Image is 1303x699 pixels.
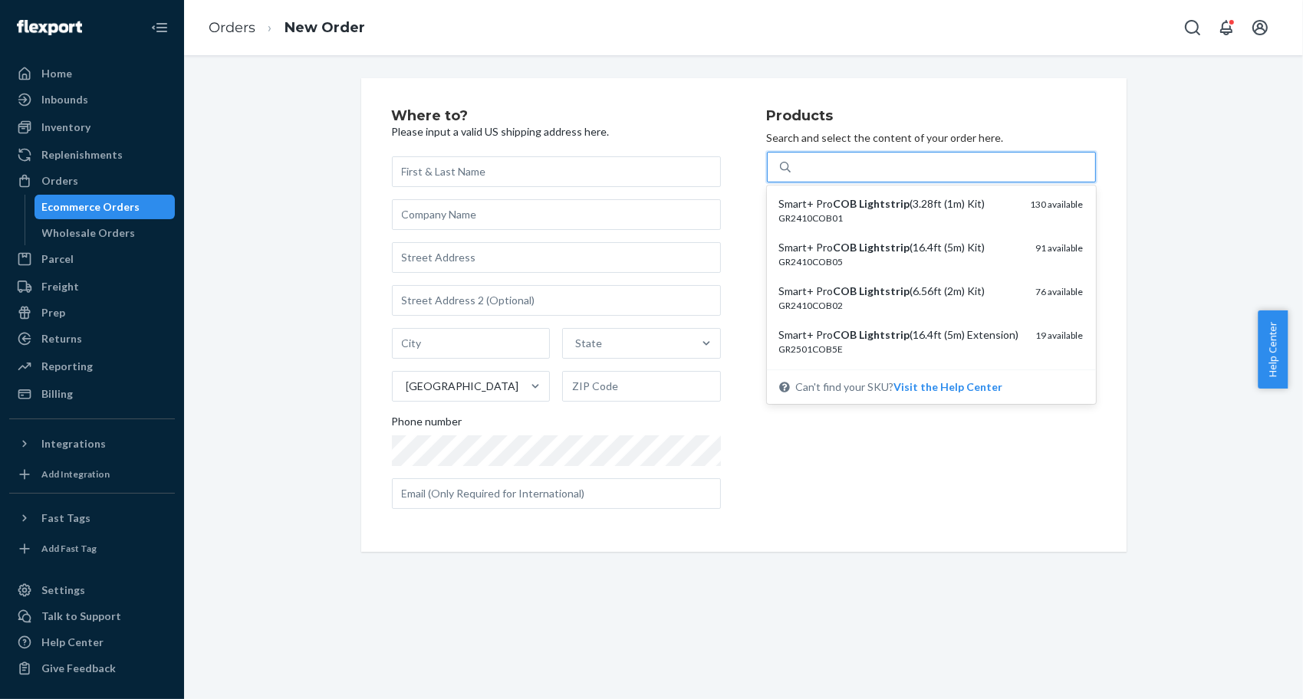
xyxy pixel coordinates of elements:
span: 76 available [1036,286,1084,297]
div: GR2410COB02 [779,299,1024,312]
input: Company Name [392,199,721,230]
button: Integrations [9,432,175,456]
button: Open Search Box [1177,12,1208,43]
a: Orders [209,19,255,36]
span: 19 available [1036,330,1084,341]
em: COB [834,328,857,341]
button: Close Navigation [144,12,175,43]
a: Ecommerce Orders [35,195,176,219]
h2: Products [767,109,1096,124]
div: Smart+ Pro (16.4ft (5m) Extension) [779,327,1024,343]
a: Inbounds [9,87,175,112]
em: Lightstrip [860,328,910,341]
div: Add Fast Tag [41,542,97,555]
input: Email (Only Required for International) [392,478,721,509]
div: Smart+ Pro (3.28ft (1m) Kit) [779,196,1018,212]
a: Inventory [9,115,175,139]
div: Smart+ Pro (6.56ft (2m) Kit) [779,284,1024,299]
div: GR2410COB05 [779,255,1024,268]
input: First & Last Name [392,156,721,187]
div: [GEOGRAPHIC_DATA] [406,379,519,394]
a: Replenishments [9,143,175,167]
a: Reporting [9,354,175,379]
a: Orders [9,169,175,193]
a: Wholesale Orders [35,221,176,245]
a: New Order [285,19,365,36]
a: Home [9,61,175,86]
span: 130 available [1031,199,1084,210]
a: Talk to Support [9,604,175,628]
p: Search and select the content of your order here. [767,130,1096,146]
div: Replenishments [41,147,123,162]
div: Settings [41,582,85,598]
button: Open account menu [1245,12,1275,43]
div: Returns [41,331,82,346]
a: Help Center [9,630,175,655]
img: Flexport logo [17,20,82,35]
a: Add Integration [9,462,175,487]
span: Phone number [392,414,462,435]
div: Billing [41,386,73,402]
button: Give Feedback [9,656,175,681]
div: Smart+ Pro (16.4ft (5m) Kit) [779,240,1024,255]
a: Parcel [9,247,175,271]
ol: breadcrumbs [196,5,377,51]
div: State [575,336,602,351]
div: Prep [41,305,65,320]
button: Open notifications [1211,12,1242,43]
div: GR2501COB5E [779,343,1024,356]
a: Returns [9,327,175,351]
button: Fast Tags [9,506,175,530]
a: Add Fast Tag [9,537,175,561]
div: Ecommerce Orders [42,199,140,215]
em: Lightstrip [860,241,910,254]
div: GR2410COB01 [779,212,1018,225]
div: Wholesale Orders [42,225,136,241]
div: Home [41,66,72,81]
em: Lightstrip [860,197,910,210]
input: City [392,328,551,359]
em: COB [834,241,857,254]
a: Freight [9,274,175,299]
input: Street Address [392,242,721,273]
a: Billing [9,382,175,406]
p: Please input a valid US shipping address here. [392,124,721,139]
button: Help Center [1258,310,1288,389]
em: COB [834,284,857,297]
a: Prep [9,300,175,325]
button: Smart+ ProCOB Lightstrip(3.28ft (1m) Kit)GR2410COB01130 availableSmart+ ProCOB Lightstrip(16.4ft ... [894,379,1003,395]
em: Lightstrip [860,284,910,297]
a: Settings [9,578,175,602]
div: Give Feedback [41,661,116,676]
div: Orders [41,173,78,189]
em: COB [834,197,857,210]
div: Inventory [41,120,90,135]
div: Talk to Support [41,609,121,624]
input: [GEOGRAPHIC_DATA] [405,379,406,394]
div: Inbounds [41,92,88,107]
input: Street Address 2 (Optional) [392,285,721,316]
h2: Where to? [392,109,721,124]
input: ZIP Code [562,371,721,402]
input: Smart+ ProCOB Lightstrip(3.28ft (1m) Kit)GR2410COB01130 availableSmart+ ProCOB Lightstrip(16.4ft ... [797,159,869,175]
div: Add Integration [41,468,110,481]
div: Parcel [41,251,74,267]
div: Freight [41,279,79,294]
div: Help Center [41,635,104,650]
span: Can't find your SKU? [796,379,1003,395]
div: Reporting [41,359,93,374]
span: 91 available [1036,242,1084,254]
div: Integrations [41,436,106,451]
div: Fast Tags [41,510,90,526]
